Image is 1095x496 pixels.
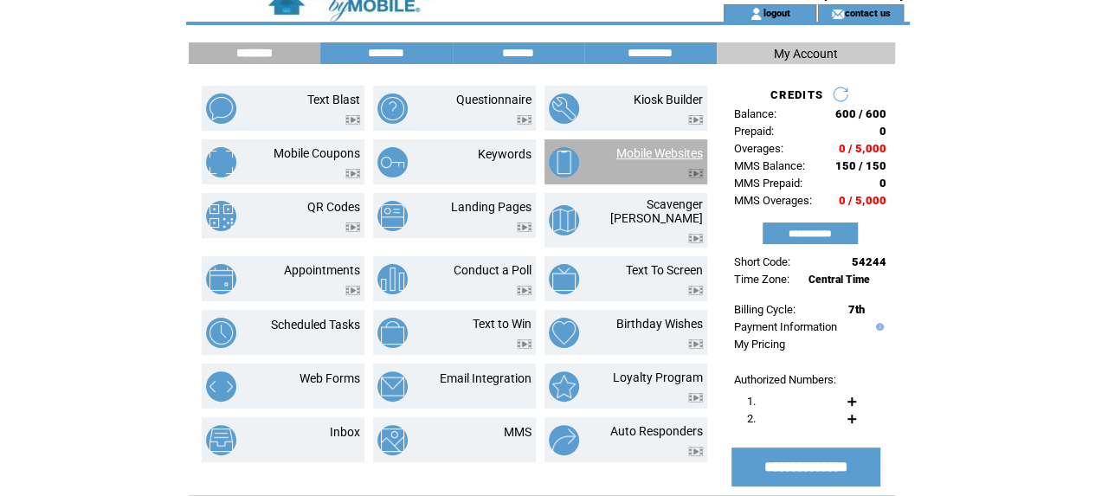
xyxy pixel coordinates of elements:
img: appointments.png [206,264,236,294]
img: email-integration.png [377,371,408,402]
img: mms.png [377,425,408,455]
img: birthday-wishes.png [549,318,579,348]
img: text-blast.png [206,93,236,124]
img: qr-codes.png [206,201,236,231]
span: Authorized Numbers: [734,373,836,386]
a: Loyalty Program [613,370,703,384]
span: CREDITS [770,88,823,101]
img: video.png [517,339,531,349]
img: account_icon.gif [750,7,763,21]
span: 0 / 5,000 [839,142,886,155]
span: 600 / 600 [835,107,886,120]
img: video.png [688,169,703,178]
a: Email Integration [440,371,531,385]
span: 54244 [852,255,886,268]
img: questionnaire.png [377,93,408,124]
img: video.png [688,115,703,125]
img: video.png [688,393,703,403]
span: Balance: [734,107,776,120]
a: Inbox [330,425,360,439]
a: logout [763,7,789,18]
img: video.png [345,169,360,178]
span: Billing Cycle: [734,303,795,316]
a: Text Blast [307,93,360,106]
span: 2. [747,412,756,425]
a: Text To Screen [626,263,703,277]
span: Time Zone: [734,273,789,286]
img: text-to-win.png [377,318,408,348]
span: 7th [848,303,865,316]
span: MMS Balance: [734,159,805,172]
img: web-forms.png [206,371,236,402]
img: mobile-websites.png [549,147,579,177]
a: Conduct a Poll [454,263,531,277]
a: My Pricing [734,338,785,351]
a: Landing Pages [451,200,531,214]
img: video.png [688,286,703,295]
a: Kiosk Builder [634,93,703,106]
img: text-to-screen.png [549,264,579,294]
a: Web Forms [300,371,360,385]
a: MMS [504,425,531,439]
span: MMS Prepaid: [734,177,802,190]
img: video.png [688,447,703,456]
span: Overages: [734,142,783,155]
a: contact us [844,7,890,18]
a: Birthday Wishes [616,317,703,331]
a: QR Codes [307,200,360,214]
img: help.gif [872,323,884,331]
img: video.png [688,339,703,349]
span: Prepaid: [734,125,774,138]
a: Questionnaire [456,93,531,106]
span: My Account [774,47,838,61]
a: Mobile Websites [616,146,703,160]
img: video.png [345,222,360,232]
span: 150 / 150 [835,159,886,172]
span: Short Code: [734,255,790,268]
a: Appointments [284,263,360,277]
a: Payment Information [734,320,837,333]
span: 0 [879,177,886,190]
img: scheduled-tasks.png [206,318,236,348]
span: 0 / 5,000 [839,194,886,207]
img: landing-pages.png [377,201,408,231]
img: video.png [517,286,531,295]
a: Text to Win [473,317,531,331]
img: video.png [688,234,703,243]
a: Scavenger [PERSON_NAME] [610,197,703,225]
img: inbox.png [206,425,236,455]
img: auto-responders.png [549,425,579,455]
a: Mobile Coupons [274,146,360,160]
img: scavenger-hunt.png [549,205,579,235]
span: Central Time [808,274,870,286]
span: MMS Overages: [734,194,812,207]
img: keywords.png [377,147,408,177]
img: video.png [345,286,360,295]
img: video.png [517,222,531,232]
img: kiosk-builder.png [549,93,579,124]
span: 1. [747,395,756,408]
img: contact_us_icon.gif [831,7,844,21]
a: Auto Responders [610,424,703,438]
a: Scheduled Tasks [271,318,360,332]
img: video.png [345,115,360,125]
img: video.png [517,115,531,125]
img: conduct-a-poll.png [377,264,408,294]
a: Keywords [478,147,531,161]
img: loyalty-program.png [549,371,579,402]
span: 0 [879,125,886,138]
img: mobile-coupons.png [206,147,236,177]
